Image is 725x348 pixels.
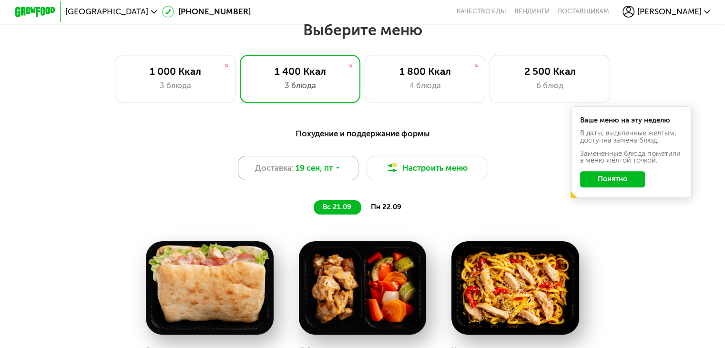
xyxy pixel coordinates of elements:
div: 3 блюда [125,80,225,92]
div: 1 400 Ккал [250,65,350,77]
span: Доставка: [255,162,294,174]
a: Вендинги [514,8,549,16]
span: вс 21.09 [323,203,351,211]
span: 19 сен, пт [296,162,333,174]
div: 1 800 Ккал [375,65,475,77]
div: В даты, выделенные желтым, доступна замена блюд. [580,130,683,144]
span: пн 22.09 [370,203,401,211]
h2: Выберите меню [32,20,693,40]
div: 6 блюд [500,80,600,92]
div: Похудение и поддержание формы [64,127,661,140]
div: 4 блюда [375,80,475,92]
div: поставщикам [557,8,609,16]
a: Качество еды [457,8,506,16]
div: 2 500 Ккал [500,65,600,77]
button: Настроить меню [367,156,488,180]
span: [GEOGRAPHIC_DATA] [65,8,148,16]
button: Понятно [580,171,645,187]
a: [PHONE_NUMBER] [162,6,251,18]
div: 1 000 Ккал [125,65,225,77]
div: Ваше меню на эту неделю [580,117,683,124]
span: [PERSON_NAME] [637,8,701,16]
div: Заменённые блюда пометили в меню жёлтой точкой. [580,150,683,164]
div: 3 блюда [250,80,350,92]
